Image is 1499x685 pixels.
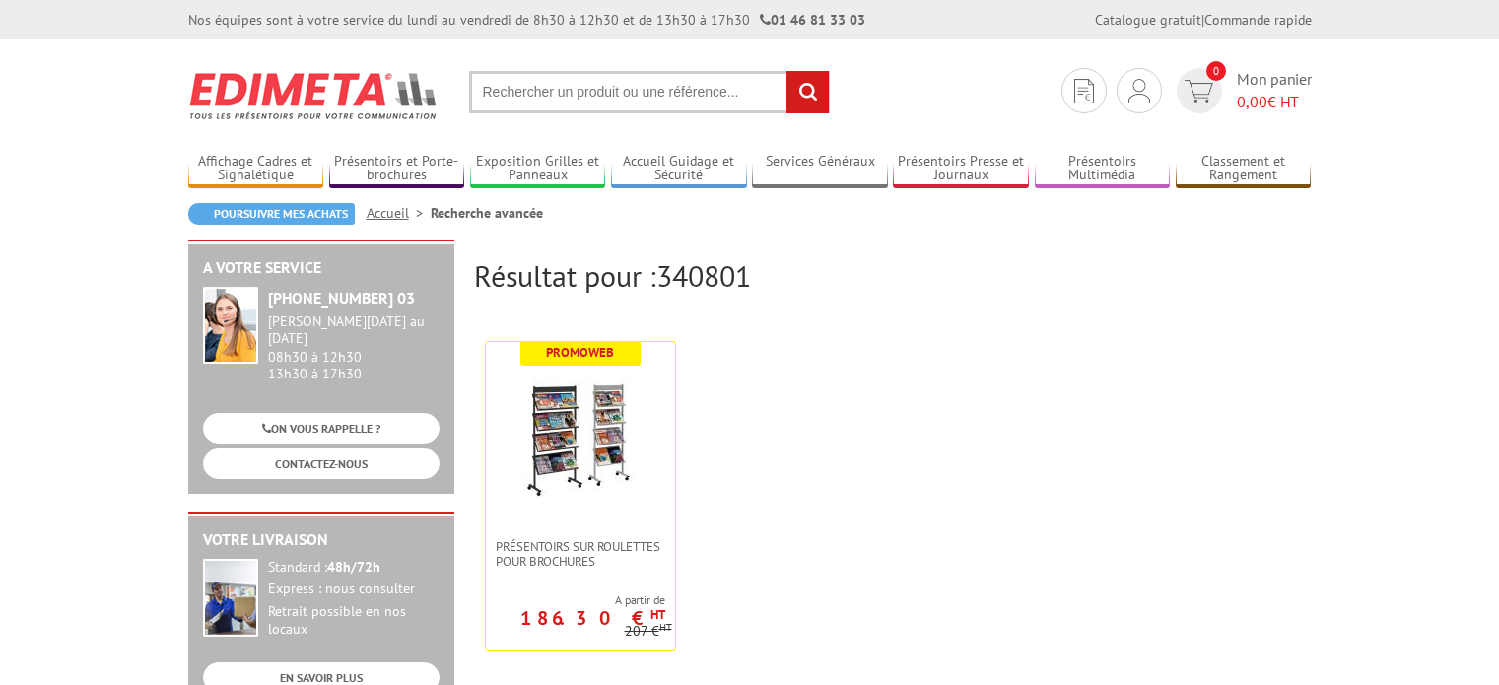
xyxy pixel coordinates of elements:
span: € HT [1237,91,1312,113]
img: Présentoirs sur roulettes pour brochures [516,372,645,500]
a: Accueil Guidage et Sécurité [611,153,747,185]
sup: HT [659,620,672,634]
a: ON VOUS RAPPELLE ? [203,413,440,444]
strong: 48h/72h [327,558,380,576]
div: 08h30 à 12h30 13h30 à 17h30 [268,313,440,381]
img: widget-service.jpg [203,287,258,364]
a: Présentoirs sur roulettes pour brochures [486,539,675,569]
img: devis rapide [1128,79,1150,103]
strong: 01 46 81 33 03 [760,11,865,29]
img: devis rapide [1074,79,1094,103]
p: 186.30 € [520,612,665,624]
a: Affichage Cadres et Signalétique [188,153,324,185]
div: | [1095,10,1312,30]
span: 0 [1206,61,1226,81]
a: Commande rapide [1204,11,1312,29]
span: A partir de [486,592,665,608]
a: Présentoirs Presse et Journaux [893,153,1029,185]
li: Recherche avancée [431,203,543,223]
input: Rechercher un produit ou une référence... [469,71,830,113]
a: CONTACTEZ-NOUS [203,448,440,479]
span: 0,00 [1237,92,1267,111]
div: Nos équipes sont à votre service du lundi au vendredi de 8h30 à 12h30 et de 13h30 à 17h30 [188,10,865,30]
div: Retrait possible en nos locaux [268,603,440,639]
a: Accueil [367,204,431,222]
a: devis rapide 0 Mon panier 0,00€ HT [1172,68,1312,113]
a: Exposition Grilles et Panneaux [470,153,606,185]
a: Présentoirs et Porte-brochures [329,153,465,185]
span: Mon panier [1237,68,1312,113]
a: Catalogue gratuit [1095,11,1201,29]
div: Express : nous consulter [268,581,440,598]
span: 340801 [656,256,751,295]
strong: [PHONE_NUMBER] 03 [268,288,415,308]
b: Promoweb [546,344,614,361]
a: Services Généraux [752,153,888,185]
h2: Votre livraison [203,531,440,549]
a: Présentoirs Multimédia [1035,153,1171,185]
img: widget-livraison.jpg [203,559,258,637]
h2: A votre service [203,259,440,277]
a: Poursuivre mes achats [188,203,355,225]
img: Edimeta [188,59,440,132]
sup: HT [650,606,665,623]
h2: Résultat pour : [474,259,1312,292]
p: 207 € [625,624,672,639]
a: Classement et Rangement [1176,153,1312,185]
div: Standard : [268,559,440,577]
img: devis rapide [1185,80,1213,103]
span: Présentoirs sur roulettes pour brochures [496,539,665,569]
input: rechercher [786,71,829,113]
div: [PERSON_NAME][DATE] au [DATE] [268,313,440,347]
